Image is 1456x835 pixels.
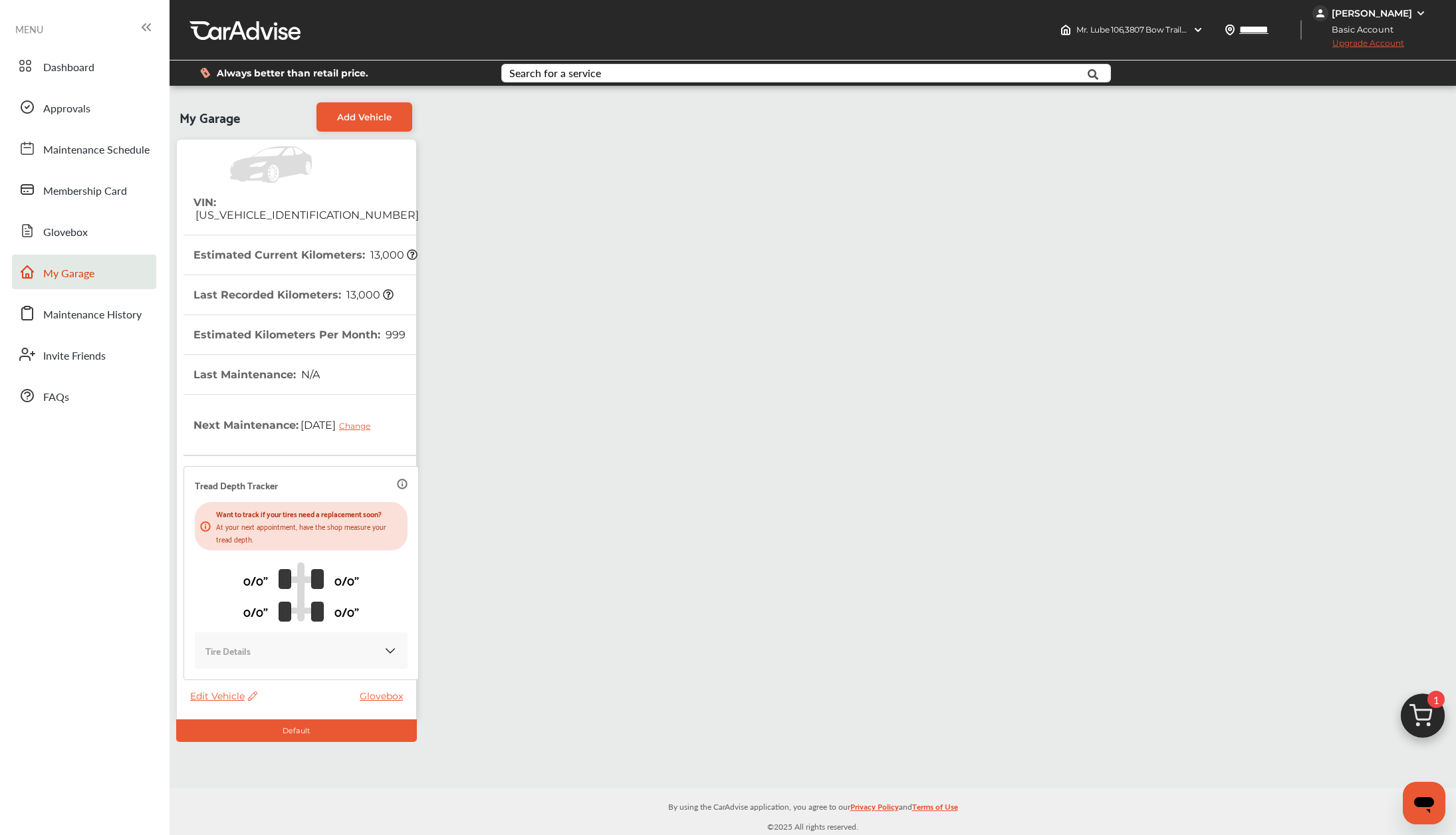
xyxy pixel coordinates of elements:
th: Last Recorded Kilometers : [193,275,394,314]
a: Membership Card [12,172,156,207]
span: My Garage [180,102,240,132]
img: Vehicle [187,146,318,183]
img: tire_track_logo.b900bcbc.svg [279,562,324,622]
span: Basic Account [1314,23,1403,37]
a: Approvals [12,90,156,124]
a: Privacy Policy [850,799,899,820]
img: KOKaJQAAAABJRU5ErkJggg== [384,644,397,657]
p: Want to track if your tires need a replacement soon? [216,507,402,520]
span: Always better than retail price. [217,68,368,78]
span: Membership Card [43,183,127,200]
a: Glovebox [360,690,410,702]
th: Estimated Kilometers Per Month : [193,315,406,354]
img: header-home-logo.8d720a4f.svg [1060,25,1071,35]
span: FAQs [43,389,69,406]
span: Approvals [43,100,90,118]
span: 13,000 [344,289,394,301]
a: Maintenance Schedule [12,131,156,166]
span: Edit Vehicle [190,690,257,702]
a: Dashboard [12,49,156,83]
span: Add Vehicle [337,112,392,122]
a: FAQs [12,378,156,413]
p: 0/0" [243,601,268,622]
p: By using the CarAdvise application, you agree to our and [170,799,1456,813]
img: location_vector.a44bc228.svg [1225,25,1235,35]
img: jVpblrzwTbfkPYzPPzSLxeg0AAAAASUVORK5CYII= [1312,5,1328,21]
p: Tire Details [205,643,251,658]
span: Invite Friends [43,348,106,365]
a: Glovebox [12,213,156,248]
th: Estimated Current Kilometers : [193,235,418,275]
a: Terms of Use [912,799,958,820]
span: Upgrade Account [1312,38,1404,55]
th: Last Maintenance : [193,355,320,394]
span: [DATE] [299,408,380,441]
img: header-divider.bc55588e.svg [1300,20,1302,40]
span: 999 [384,328,406,341]
div: Search for a service [509,68,601,78]
span: [US_VEHICLE_IDENTIFICATION_NUMBER] [193,209,419,221]
div: [PERSON_NAME] [1332,7,1412,19]
a: My Garage [12,255,156,289]
p: 0/0" [243,570,268,590]
div: Change [339,421,377,431]
img: header-down-arrow.9dd2ce7d.svg [1193,25,1203,35]
a: Maintenance History [12,296,156,330]
th: Next Maintenance : [193,395,380,455]
span: Maintenance History [43,306,142,324]
img: cart_icon.3d0951e8.svg [1391,687,1455,751]
span: Maintenance Schedule [43,142,150,159]
span: Dashboard [43,59,94,76]
span: MENU [15,24,43,35]
a: Add Vehicle [316,102,412,132]
span: Mr. Lube 106 , 3807 Bow Trail S.W. [GEOGRAPHIC_DATA] , AB T3C 2E8 [1076,25,1334,35]
span: N/A [299,368,320,381]
p: 0/0" [334,601,359,622]
img: dollor_label_vector.a70140d1.svg [200,67,210,78]
span: 13,000 [368,249,418,261]
iframe: 用于启动消息传送窗口的按钮，正在对话 [1403,782,1445,824]
span: 1 [1427,691,1445,708]
p: At your next appointment, have the shop measure your tread depth. [216,520,402,545]
a: Invite Friends [12,337,156,372]
span: Glovebox [43,224,88,241]
div: Default [176,719,417,742]
img: WGsFRI8htEPBVLJbROoPRyZpYNWhNONpIPPETTm6eUC0GeLEiAAAAAElFTkSuQmCC [1415,8,1426,19]
span: My Garage [43,265,94,283]
p: 0/0" [334,570,359,590]
p: Tread Depth Tracker [195,477,278,493]
th: VIN : [193,183,419,235]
